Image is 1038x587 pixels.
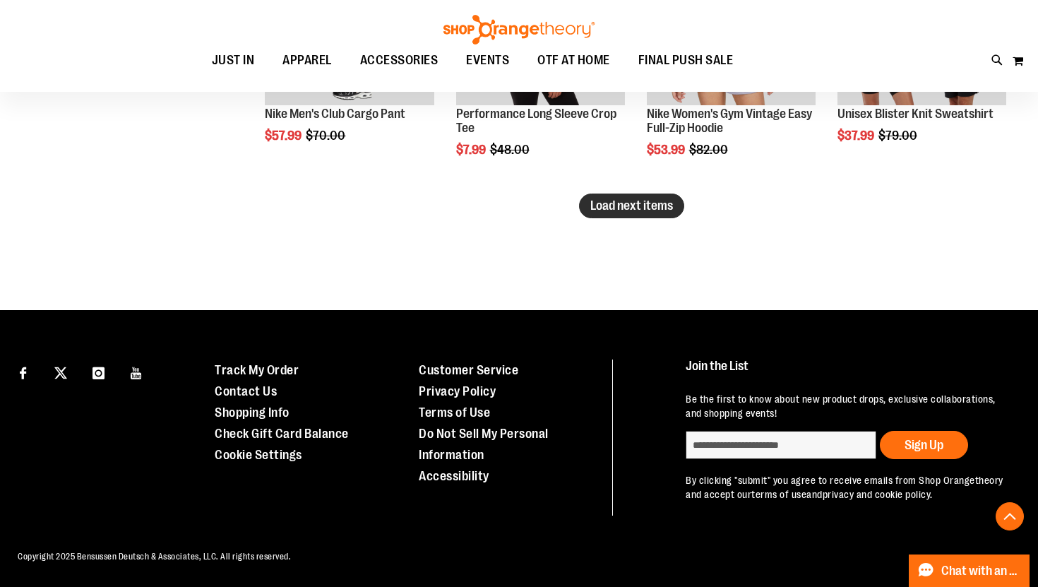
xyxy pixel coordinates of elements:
a: Visit our Facebook page [11,360,35,384]
span: $79.00 [878,129,919,143]
a: Nike Women's Gym Vintage Easy Full-Zip Hoodie [647,107,812,135]
span: JUST IN [212,45,255,76]
a: Check Gift Card Balance [215,427,349,441]
a: Shopping Info [215,405,290,420]
span: $37.99 [837,129,876,143]
span: EVENTS [466,45,509,76]
a: Do Not Sell My Personal Information [419,427,549,462]
button: Load next items [579,194,684,218]
a: Nike Men's Club Cargo Pant [265,107,405,121]
p: Be the first to know about new product drops, exclusive collaborations, and shopping events! [686,392,1010,420]
a: Visit our Instagram page [86,360,111,384]
a: Visit our Youtube page [124,360,149,384]
button: Chat with an Expert [909,555,1030,587]
a: Contact Us [215,384,277,398]
span: Copyright 2025 Bensussen Deutsch & Associates, LLC. All rights reserved. [18,552,291,562]
a: Terms of Use [419,405,490,420]
a: Accessibility [419,469,489,483]
a: Privacy Policy [419,384,496,398]
span: $53.99 [647,143,687,157]
a: terms of use [751,489,806,500]
span: $57.99 [265,129,304,143]
h4: Join the List [686,360,1010,386]
a: Unisex Blister Knit Sweatshirt [837,107,994,121]
button: Back To Top [996,502,1024,530]
span: OTF AT HOME [537,45,610,76]
span: Load next items [590,198,673,213]
span: $70.00 [306,129,347,143]
span: ACCESSORIES [360,45,439,76]
span: Sign Up [905,438,943,452]
a: Visit our X page [49,360,73,384]
span: $82.00 [689,143,730,157]
span: APPAREL [282,45,332,76]
a: Cookie Settings [215,448,302,462]
img: Shop Orangetheory [441,15,597,45]
span: Chat with an Expert [941,564,1021,578]
span: FINAL PUSH SALE [638,45,734,76]
a: privacy and cookie policy. [823,489,933,500]
input: enter email [686,431,876,459]
button: Sign Up [880,431,968,459]
a: Performance Long Sleeve Crop Tee [456,107,616,135]
a: Customer Service [419,363,518,377]
a: Track My Order [215,363,299,377]
img: Twitter [54,367,67,379]
span: $48.00 [490,143,532,157]
p: By clicking "submit" you agree to receive emails from Shop Orangetheory and accept our and [686,473,1010,502]
span: $7.99 [456,143,488,157]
